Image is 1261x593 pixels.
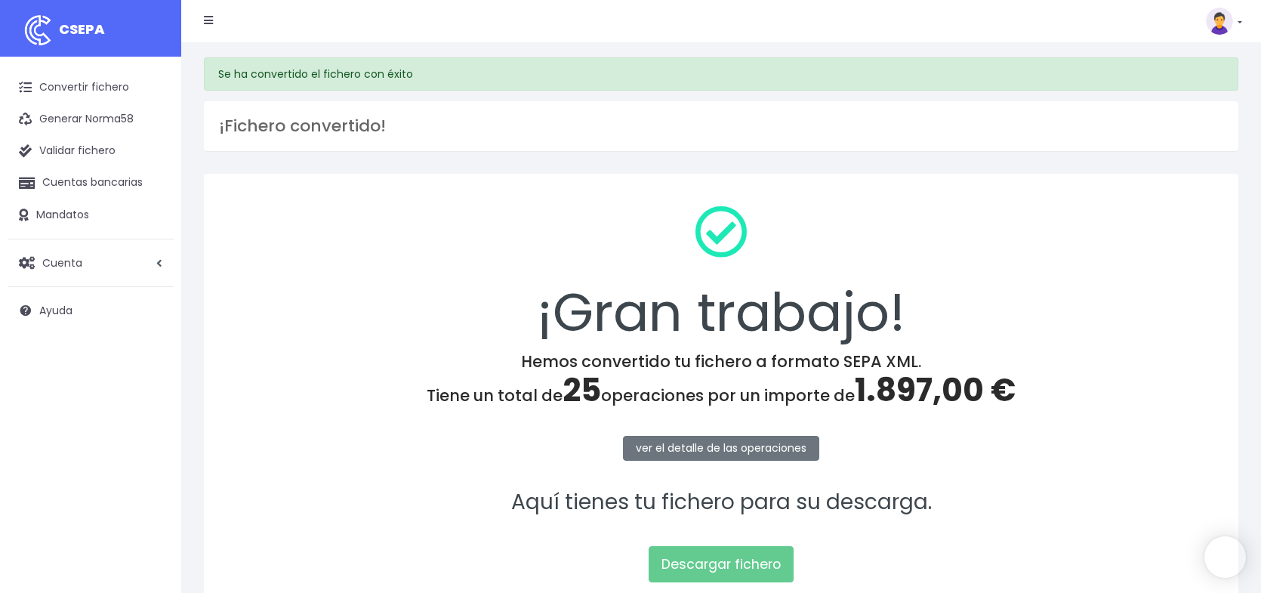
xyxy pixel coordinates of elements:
img: profile [1206,8,1233,35]
p: Aquí tienes tu fichero para su descarga. [224,486,1219,520]
span: Ayuda [39,303,72,318]
div: ¡Gran trabajo! [224,193,1219,352]
a: Generar Norma58 [8,103,174,135]
a: Convertir fichero [8,72,174,103]
h3: ¡Fichero convertido! [219,116,1223,136]
a: Validar fichero [8,135,174,167]
a: Mandatos [8,199,174,231]
h4: Hemos convertido tu fichero a formato SEPA XML. Tiene un total de operaciones por un importe de [224,352,1219,409]
a: Ayuda [8,295,174,326]
a: ver el detalle de las operaciones [623,436,819,461]
span: Cuenta [42,255,82,270]
a: Cuenta [8,247,174,279]
span: 1.897,00 € [855,368,1016,412]
img: logo [19,11,57,49]
span: 25 [563,368,601,412]
a: Descargar fichero [649,546,794,582]
a: Cuentas bancarias [8,167,174,199]
div: Se ha convertido el fichero con éxito [204,57,1238,91]
span: CSEPA [59,20,105,39]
